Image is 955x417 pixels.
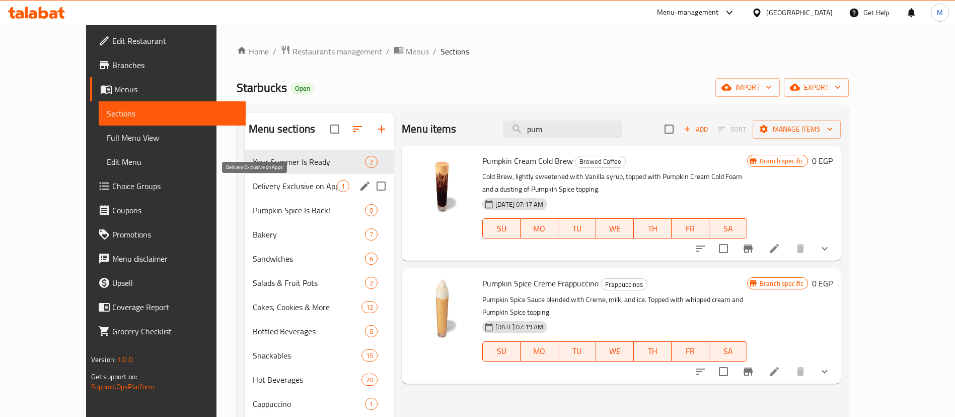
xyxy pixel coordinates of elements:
[112,325,238,337] span: Grocery Checklist
[245,174,394,198] div: Delivery Exclusive on Apps1edit
[280,45,382,58] a: Restaurants management
[634,218,672,239] button: TH
[291,84,314,93] span: Open
[91,353,116,366] span: Version:
[91,380,155,393] a: Support.OpsPlatform
[596,218,634,239] button: WE
[482,218,521,239] button: SU
[386,45,390,57] li: /
[638,344,668,359] span: TH
[402,122,457,137] h2: Menu items
[819,366,831,378] svg: Show Choices
[365,398,378,410] div: items
[365,327,377,336] span: 6
[365,325,378,337] div: items
[813,360,837,384] button: show more
[292,45,382,57] span: Restaurants management
[253,156,365,168] span: Your Summer Is Ready
[90,271,246,295] a: Upsell
[253,204,365,216] span: Pumpkin Spice Is Back!
[337,182,349,191] span: 1
[753,120,841,139] button: Manage items
[112,253,238,265] span: Menu disclaimer
[99,150,246,174] a: Edit Menu
[712,122,753,137] span: Select section first
[521,341,558,362] button: MO
[562,344,592,359] span: TU
[676,221,705,236] span: FR
[819,243,831,255] svg: Show Choices
[558,341,596,362] button: TU
[709,218,747,239] button: SA
[112,228,238,241] span: Promotions
[112,301,238,313] span: Coverage Report
[575,156,626,168] div: Brewed Coffee
[365,277,378,289] div: items
[410,154,474,218] img: Pumpkin Cream Cold Brew
[245,392,394,416] div: Cappuccino1
[503,121,622,138] input: search
[91,370,137,383] span: Get support on:
[253,277,365,289] div: Salads & Fruit Pots
[689,360,713,384] button: sort-choices
[792,81,841,94] span: export
[237,45,849,58] nav: breadcrumb
[365,228,378,241] div: items
[521,218,558,239] button: MO
[112,35,238,47] span: Edit Restaurant
[107,107,238,120] span: Sections
[90,53,246,77] a: Branches
[709,341,747,362] button: SA
[345,117,370,141] span: Sort sections
[117,353,133,366] span: 1.0.0
[482,153,573,168] span: Pumpkin Cream Cold Brew
[672,341,709,362] button: FR
[682,124,709,135] span: Add
[253,349,361,362] span: Snackables
[562,221,592,236] span: TU
[245,198,394,222] div: Pumpkin Spice Is Back!0
[112,59,238,71] span: Branches
[253,301,361,313] div: Cakes, Cookies & More
[768,366,780,378] a: Edit menu item
[713,221,743,236] span: SA
[676,344,705,359] span: FR
[365,156,378,168] div: items
[362,303,377,312] span: 12
[600,344,630,359] span: WE
[813,236,837,261] button: show more
[715,78,780,97] button: import
[756,279,807,288] span: Branch specific
[245,295,394,319] div: Cakes, Cookies & More12
[245,319,394,343] div: Bottled Beverages6
[112,277,238,289] span: Upsell
[361,374,378,386] div: items
[736,360,760,384] button: Branch-specific-item
[365,399,377,409] span: 1
[114,83,238,95] span: Menus
[784,78,849,97] button: export
[365,204,378,216] div: items
[245,368,394,392] div: Hot Beverages20
[482,293,747,319] p: Pumpkin Spice Sauce blended with Creme, milk, and ice. Topped with whipped cream and Pumpkin Spic...
[788,236,813,261] button: delete
[362,375,377,385] span: 20
[365,230,377,240] span: 7
[487,344,517,359] span: SU
[440,45,469,57] span: Sections
[90,247,246,271] a: Menu disclaimer
[713,238,734,259] span: Select to update
[90,77,246,101] a: Menus
[253,325,365,337] span: Bottled Beverages
[657,7,719,19] div: Menu-management
[370,117,394,141] button: Add section
[723,81,772,94] span: import
[253,228,365,241] span: Bakery
[756,156,807,166] span: Branch specific
[812,276,833,290] h6: 0 EGP
[525,221,554,236] span: MO
[253,253,365,265] span: Sandwiches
